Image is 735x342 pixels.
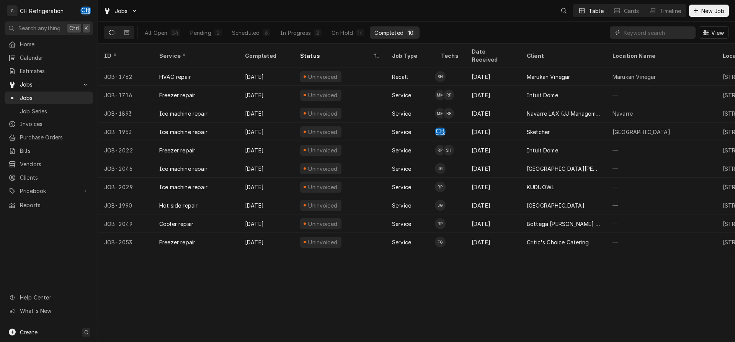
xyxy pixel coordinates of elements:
span: Vendors [20,160,89,168]
div: Techs [441,52,459,60]
div: Ice machine repair [159,110,207,118]
a: Estimates [5,65,93,77]
div: Uninvoiced [307,110,338,118]
span: Jobs [20,94,89,102]
div: Job Type [392,52,429,60]
div: KUDUOWL [527,183,554,191]
div: Recall [392,73,408,81]
div: [DATE] [239,159,294,178]
div: Uninvoiced [307,91,338,99]
a: Purchase Orders [5,131,93,144]
div: Service [392,220,411,228]
div: Critic's Choice Catering [527,238,589,246]
div: JOB-2029 [98,178,153,196]
div: Hot side repair [159,201,198,209]
span: Create [20,329,38,335]
div: Service [392,128,411,136]
a: Go to Help Center [5,291,93,304]
div: [DATE] [465,67,521,86]
a: Go to Pricebook [5,185,93,197]
span: Clients [20,173,89,182]
a: Bills [5,144,93,157]
div: Freezer repair [159,238,195,246]
div: 6 [264,29,269,37]
div: Table [589,7,604,15]
div: Uninvoiced [307,183,338,191]
div: Service [392,110,411,118]
span: Ctrl [69,24,79,32]
div: [DATE] [239,178,294,196]
div: Service [159,52,231,60]
div: Pending [190,29,211,37]
div: [DATE] [465,123,521,141]
span: Purchase Orders [20,133,89,141]
a: Invoices [5,118,93,130]
div: C [7,5,18,16]
div: [GEOGRAPHIC_DATA][PERSON_NAME] [527,165,600,173]
div: Uninvoiced [307,73,338,81]
span: Home [20,40,89,48]
div: Marukan Vinegar [527,73,570,81]
div: Completed [374,29,403,37]
div: — [606,214,717,233]
button: Open search [558,5,570,17]
div: JG [435,163,446,174]
div: [DATE] [465,214,521,233]
div: MM [435,90,446,100]
div: JOB-1762 [98,67,153,86]
a: Go to What's New [5,304,93,317]
div: [DATE] [465,104,521,123]
div: Chris Hiraga's Avatar [435,126,446,137]
div: Service [392,238,411,246]
div: Uninvoiced [307,165,338,173]
div: RP [435,218,446,229]
span: View [710,29,725,37]
span: Bills [20,147,89,155]
div: Ice machine repair [159,165,207,173]
div: Ice machine repair [159,183,207,191]
div: Service [392,201,411,209]
div: Intuit Dome [527,91,558,99]
a: Clients [5,171,93,184]
div: Uninvoiced [307,128,338,136]
span: Job Series [20,107,89,115]
div: Sketcher [527,128,550,136]
div: JOB-1953 [98,123,153,141]
div: Intuit Dome [527,146,558,154]
span: Calendar [20,54,89,62]
div: Location Name [612,52,709,60]
span: Reports [20,201,89,209]
div: SH [435,71,446,82]
a: Home [5,38,93,51]
div: Josh Galindo's Avatar [435,163,446,174]
span: What's New [20,307,88,315]
div: [DATE] [239,123,294,141]
div: Service [392,183,411,191]
div: JOB-2049 [98,214,153,233]
span: K [85,24,88,32]
div: 2 [315,29,320,37]
div: FG [435,237,446,247]
div: 10 [408,29,413,37]
div: 34 [172,29,178,37]
div: Steven Hiraga's Avatar [435,71,446,82]
div: Ice machine repair [159,128,207,136]
div: CH [80,5,91,16]
a: Go to Jobs [5,78,93,91]
div: [DATE] [465,233,521,251]
div: JOB-1893 [98,104,153,123]
div: Moises Melena's Avatar [435,90,446,100]
div: Fred Gonzalez's Avatar [435,237,446,247]
div: [DATE] [465,141,521,159]
div: Ruben Perez's Avatar [443,108,454,119]
div: JG [435,200,446,211]
input: Keyword search [624,26,692,39]
span: Help Center [20,293,88,301]
div: In Progress [280,29,311,37]
span: C [84,328,88,336]
div: MM [435,108,446,119]
span: Pricebook [20,187,78,195]
div: Navarre [612,110,633,118]
div: ID [104,52,145,60]
div: — [606,141,717,159]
